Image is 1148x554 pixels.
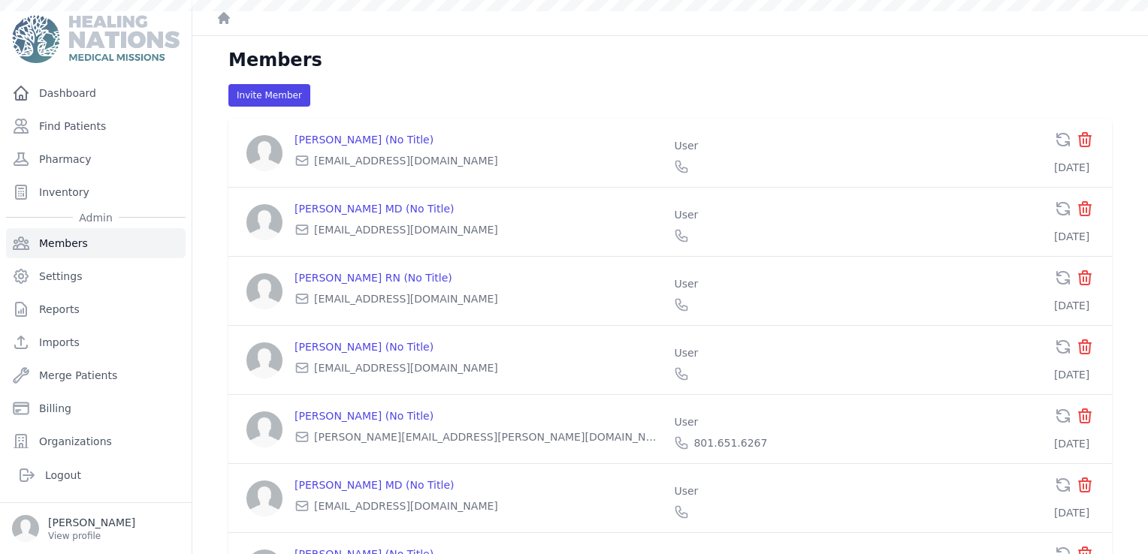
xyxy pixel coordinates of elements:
[1054,407,1072,425] span: Re-send Invitation
[6,261,186,291] a: Settings
[1054,298,1094,313] div: [DATE]
[1054,229,1094,244] div: [DATE]
[674,207,1041,222] p: User
[6,177,186,207] a: Inventory
[48,530,135,542] p: View profile
[1054,367,1094,382] div: [DATE]
[1076,414,1094,428] span: Remove Member From Organization
[674,483,1041,498] p: User
[1054,200,1072,218] span: Re-send Invitation
[246,477,1054,519] a: [PERSON_NAME] MD (No Title) [EMAIL_ADDRESS][DOMAIN_NAME] User
[295,339,662,354] p: [PERSON_NAME] (No Title)
[1076,483,1094,497] span: Remove Member From Organization
[6,144,186,174] a: Pharmacy
[246,201,1054,243] a: [PERSON_NAME] MD (No Title) [EMAIL_ADDRESS][DOMAIN_NAME] User
[6,360,186,390] a: Merge Patients
[246,339,1054,381] a: [PERSON_NAME] (No Title) [EMAIL_ADDRESS][DOMAIN_NAME] User
[1054,476,1072,494] span: Re-send Invitation
[246,408,1054,450] a: [PERSON_NAME] (No Title) [PERSON_NAME][EMAIL_ADDRESS][PERSON_NAME][DOMAIN_NAME] User 801.651.6267
[314,429,662,444] span: [PERSON_NAME][EMAIL_ADDRESS][PERSON_NAME][DOMAIN_NAME]
[1054,505,1094,520] div: [DATE]
[6,426,186,456] a: Organizations
[12,460,180,490] a: Logout
[1054,338,1072,356] span: Re-send Invitation
[314,498,498,513] span: [EMAIL_ADDRESS][DOMAIN_NAME]
[295,477,662,492] p: [PERSON_NAME] MD (No Title)
[295,408,662,423] p: [PERSON_NAME] (No Title)
[674,138,1041,153] p: User
[6,78,186,108] a: Dashboard
[1054,269,1072,287] span: Re-send Invitation
[246,270,1054,312] a: [PERSON_NAME] RN (No Title) [EMAIL_ADDRESS][DOMAIN_NAME] User
[1076,137,1094,152] span: Remove Member From Organization
[48,515,135,530] p: [PERSON_NAME]
[1076,275,1094,290] span: Remove Member From Organization
[12,515,180,542] a: [PERSON_NAME] View profile
[295,270,662,285] p: [PERSON_NAME] RN (No Title)
[314,153,498,168] span: [EMAIL_ADDRESS][DOMAIN_NAME]
[1076,206,1094,221] span: Remove Member From Organization
[674,345,1041,360] p: User
[6,393,186,423] a: Billing
[1054,436,1094,451] div: [DATE]
[674,414,1041,429] p: User
[1054,131,1072,149] span: Re-send Invitation
[228,84,310,107] button: Invite Member
[314,291,498,306] span: [EMAIL_ADDRESS][DOMAIN_NAME]
[295,132,662,147] p: [PERSON_NAME] (No Title)
[6,228,186,258] a: Members
[314,222,498,237] span: [EMAIL_ADDRESS][DOMAIN_NAME]
[1054,160,1094,175] div: [DATE]
[73,210,119,225] span: Admin
[314,360,498,375] span: [EMAIL_ADDRESS][DOMAIN_NAME]
[228,48,322,72] h1: Members
[6,111,186,141] a: Find Patients
[295,201,662,216] p: [PERSON_NAME] MD (No Title)
[6,327,186,357] a: Imports
[1076,345,1094,359] span: Remove Member From Organization
[12,15,179,63] img: Medical Missions EMR
[674,276,1041,291] p: User
[693,435,767,450] span: 801.651.6267
[6,294,186,324] a: Reports
[246,132,1054,174] a: [PERSON_NAME] (No Title) [EMAIL_ADDRESS][DOMAIN_NAME] User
